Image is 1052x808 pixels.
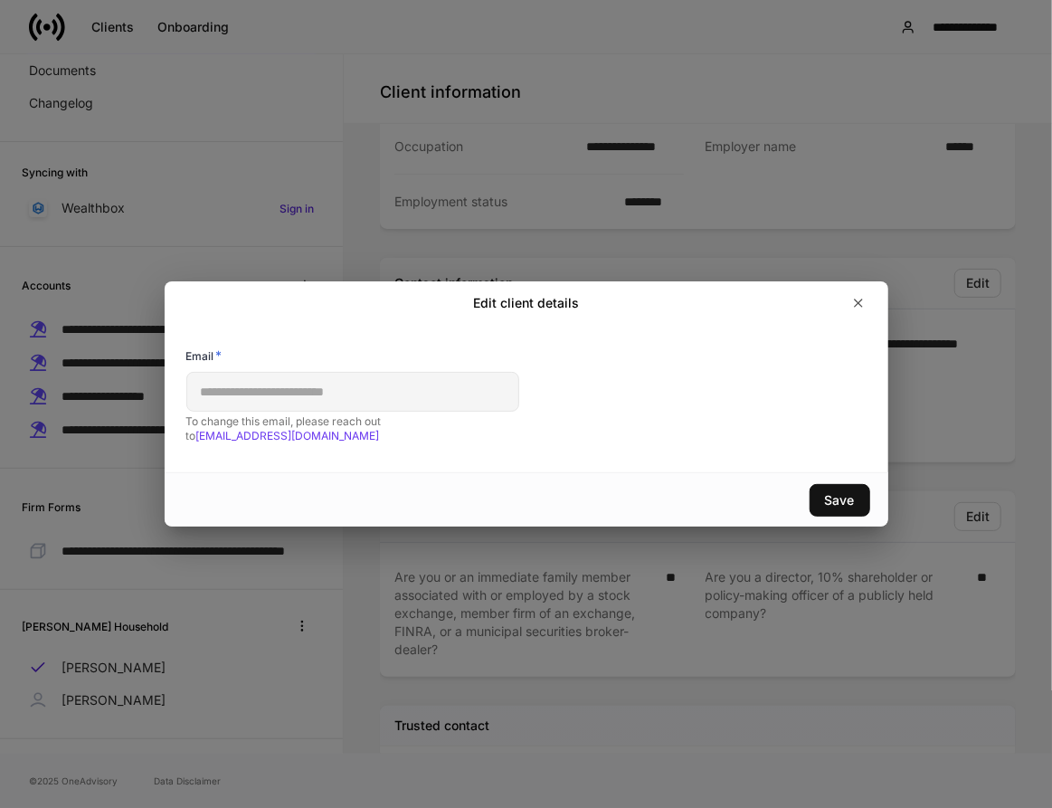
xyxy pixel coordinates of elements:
[473,294,579,312] h2: Edit client details
[196,429,380,442] a: [EMAIL_ADDRESS][DOMAIN_NAME]
[810,484,870,517] button: Save
[186,414,519,443] p: To change this email, please reach out to
[186,347,223,365] h6: Email
[825,494,855,507] div: Save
